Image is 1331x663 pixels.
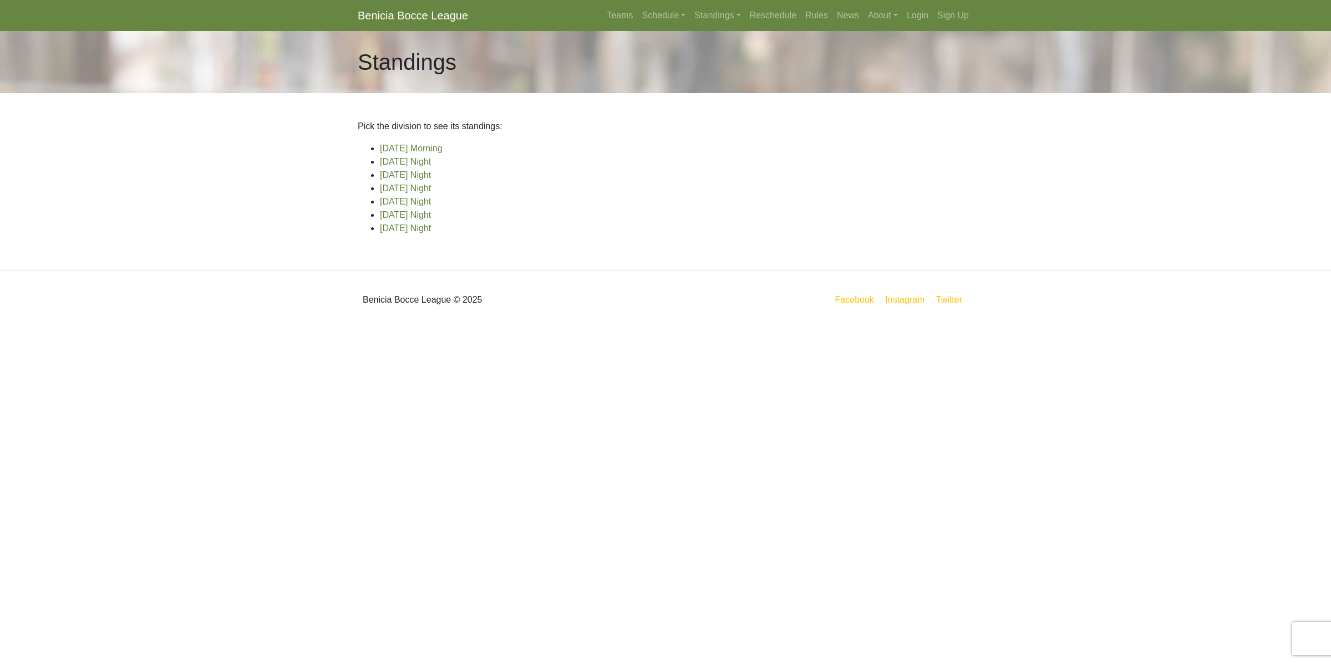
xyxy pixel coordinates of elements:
[933,4,973,27] a: Sign Up
[380,210,431,220] a: [DATE] Night
[690,4,745,27] a: Standings
[745,4,801,27] a: Reschedule
[358,120,973,133] p: Pick the division to see its standings:
[638,4,690,27] a: Schedule
[380,223,431,233] a: [DATE] Night
[833,293,876,307] a: Facebook
[832,4,863,27] a: News
[934,293,971,307] a: Twitter
[902,4,933,27] a: Login
[380,197,431,206] a: [DATE] Night
[863,4,902,27] a: About
[349,280,665,320] div: Benicia Bocce League © 2025
[380,157,431,166] a: [DATE] Night
[380,144,443,153] a: [DATE] Morning
[801,4,832,27] a: Rules
[380,170,431,180] a: [DATE] Night
[883,293,927,307] a: Instagram
[358,49,456,75] h1: Standings
[380,183,431,193] a: [DATE] Night
[358,4,468,27] a: Benicia Bocce League
[602,4,637,27] a: Teams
